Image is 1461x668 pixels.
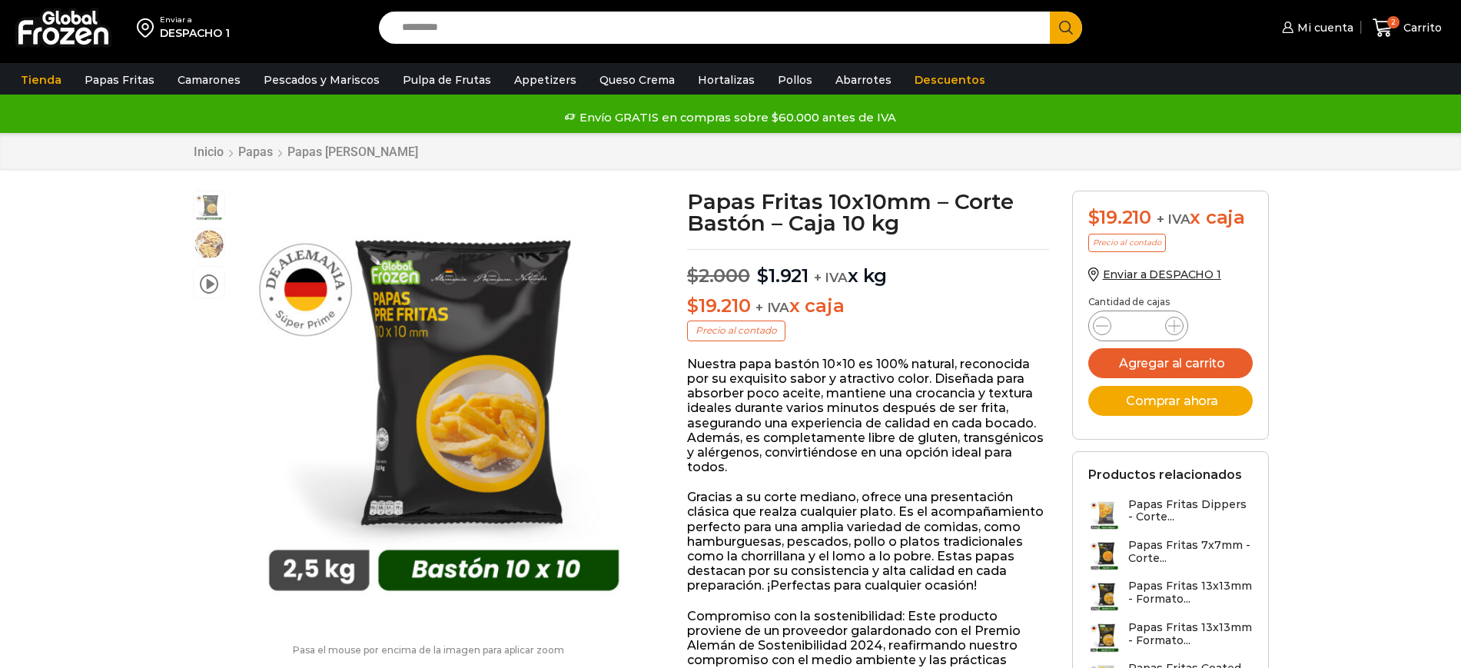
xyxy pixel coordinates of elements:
[687,295,1049,317] p: x caja
[755,300,789,315] span: + IVA
[1050,12,1082,44] button: Search button
[757,264,769,287] span: $
[1088,467,1242,482] h2: Productos relacionados
[1293,20,1353,35] span: Mi cuenta
[1088,268,1221,281] a: Enviar a DESPACHO 1
[1088,539,1253,572] a: Papas Fritas 7x7mm - Corte...
[506,65,584,95] a: Appetizers
[1088,206,1151,228] bdi: 19.210
[687,357,1049,475] p: Nuestra papa bastón 10×10 es 100% natural, reconocida por su exquisito sabor y atractivo color. D...
[1088,206,1100,228] span: $
[1088,234,1166,252] p: Precio al contado
[233,191,655,613] div: 1 / 3
[160,15,230,25] div: Enviar a
[1088,498,1253,531] a: Papas Fritas Dippers - Corte...
[1400,20,1442,35] span: Carrito
[687,249,1049,287] p: x kg
[814,270,848,285] span: + IVA
[77,65,162,95] a: Papas Fritas
[687,264,750,287] bdi: 2.000
[757,264,809,287] bdi: 1.921
[1088,621,1253,654] a: Papas Fritas 13x13mm - Formato...
[1088,580,1253,613] a: Papas Fritas 13x13mm - Formato...
[1128,621,1253,647] h3: Papas Fritas 13x13mm - Formato...
[690,65,762,95] a: Hortalizas
[1128,580,1253,606] h3: Papas Fritas 13x13mm - Formato...
[194,191,224,222] span: 10×10
[193,145,419,159] nav: Breadcrumb
[160,25,230,41] div: DESPACHO 1
[828,65,899,95] a: Abarrotes
[687,294,699,317] span: $
[1128,498,1253,524] h3: Papas Fritas Dippers - Corte...
[687,264,699,287] span: $
[687,321,785,341] p: Precio al contado
[237,145,274,159] a: Papas
[193,645,665,656] p: Pasa el mouse por encima de la imagen para aplicar zoom
[770,65,820,95] a: Pollos
[287,145,419,159] a: Papas [PERSON_NAME]
[592,65,682,95] a: Queso Crema
[687,490,1049,593] p: Gracias a su corte mediano, ofrece una presentación clásica que realza cualquier plato. Es el aco...
[687,294,750,317] bdi: 19.210
[13,65,69,95] a: Tienda
[194,229,224,260] span: 10×10
[395,65,499,95] a: Pulpa de Frutas
[1103,268,1221,281] span: Enviar a DESPACHO 1
[1128,539,1253,565] h3: Papas Fritas 7x7mm - Corte...
[1278,12,1353,43] a: Mi cuenta
[1088,386,1253,416] button: Comprar ahora
[1157,211,1190,227] span: + IVA
[1088,297,1253,307] p: Cantidad de cajas
[687,191,1049,234] h1: Papas Fritas 10x10mm – Corte Bastón – Caja 10 kg
[170,65,248,95] a: Camarones
[137,15,160,41] img: address-field-icon.svg
[256,65,387,95] a: Pescados y Mariscos
[1088,207,1253,229] div: x caja
[1369,10,1446,46] a: 2 Carrito
[1088,348,1253,378] button: Agregar al carrito
[233,191,655,613] img: 10x10
[1387,16,1400,28] span: 2
[193,145,224,159] a: Inicio
[1124,315,1153,337] input: Product quantity
[907,65,993,95] a: Descuentos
